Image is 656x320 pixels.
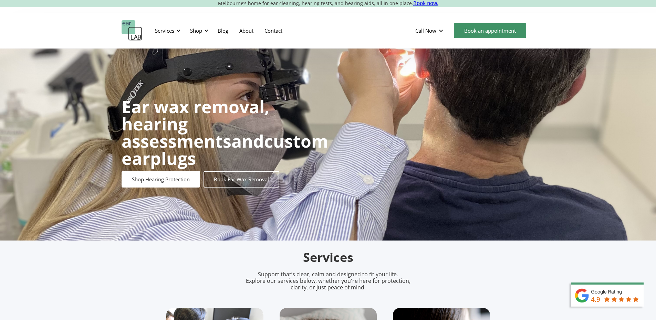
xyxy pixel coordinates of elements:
h2: Services [166,249,490,266]
a: Book Ear Wax Removal [204,171,279,188]
a: About [234,21,259,41]
a: Contact [259,21,288,41]
a: Shop Hearing Protection [122,171,200,188]
div: Services [155,27,174,34]
strong: custom earplugs [122,129,328,170]
div: Shop [190,27,202,34]
div: Shop [186,20,210,41]
a: home [122,20,142,41]
strong: Ear wax removal, hearing assessments [122,95,269,153]
h1: and [122,98,328,167]
a: Book an appointment [454,23,526,38]
div: Services [151,20,183,41]
a: Blog [212,21,234,41]
div: Call Now [415,27,436,34]
div: Call Now [410,20,450,41]
p: Support that’s clear, calm and designed to fit your life. Explore our services below, whether you... [237,271,419,291]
